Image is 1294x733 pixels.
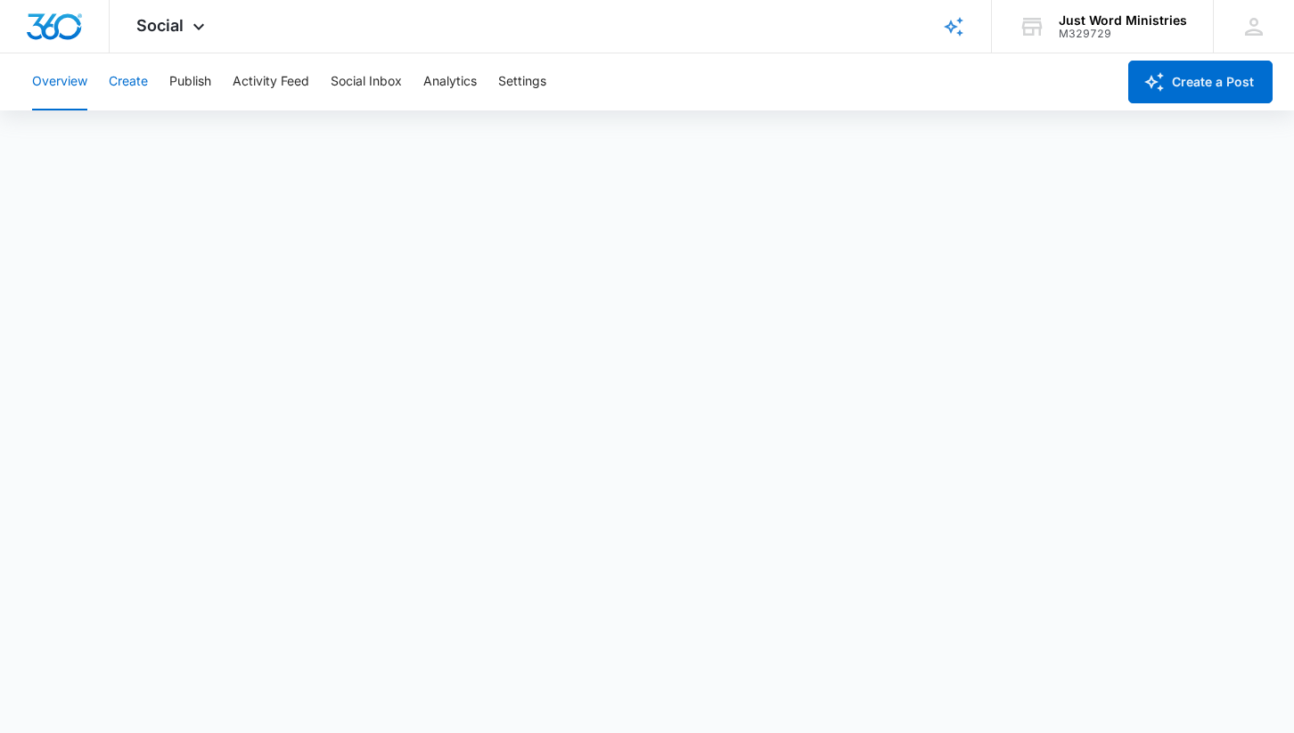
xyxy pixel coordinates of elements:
button: Create a Post [1128,61,1273,103]
span: Social [136,16,184,35]
button: Publish [169,53,211,110]
div: account id [1059,28,1187,40]
button: Settings [498,53,546,110]
button: Activity Feed [233,53,309,110]
div: account name [1059,13,1187,28]
button: Overview [32,53,87,110]
button: Analytics [423,53,477,110]
button: Social Inbox [331,53,402,110]
button: Create [109,53,148,110]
